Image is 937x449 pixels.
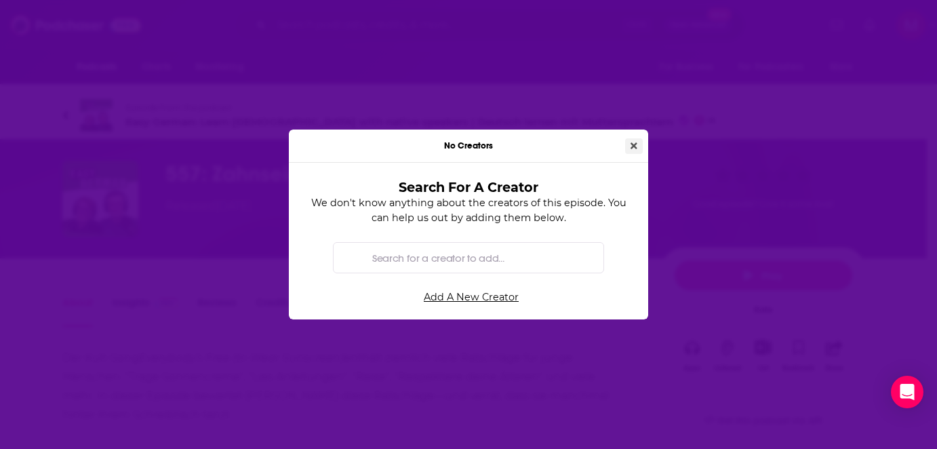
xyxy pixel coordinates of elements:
[333,242,604,273] div: Search by entity type
[891,376,923,408] div: Open Intercom Messenger
[327,179,610,195] h3: Search For A Creator
[625,138,643,154] button: Close
[367,242,593,273] input: Search for a creator to add...
[289,130,648,163] div: No Creators
[305,195,632,226] p: We don't know anything about the creators of this episode. You can help us out by adding them below.
[311,281,632,312] a: Add A New Creator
